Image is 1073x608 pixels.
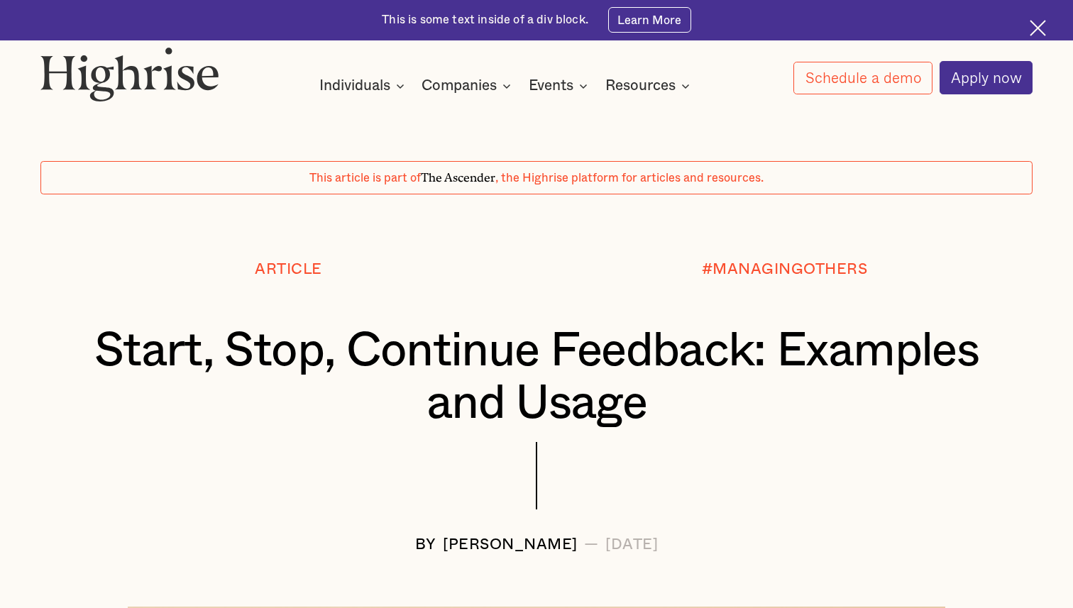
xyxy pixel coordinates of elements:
a: Apply now [940,61,1033,94]
div: [DATE] [605,536,658,553]
div: [PERSON_NAME] [443,536,578,553]
a: Learn More [608,7,691,33]
div: Resources [605,77,676,94]
div: Individuals [319,77,390,94]
h1: Start, Stop, Continue Feedback: Examples and Usage [82,325,991,430]
a: Schedule a demo [793,62,932,94]
div: BY [415,536,436,553]
div: Article [255,261,322,277]
img: Highrise logo [40,47,220,101]
span: , the Highrise platform for articles and resources. [495,172,764,184]
div: — [584,536,599,553]
div: Events [529,77,573,94]
div: This is some text inside of a div block. [382,12,588,28]
img: Cross icon [1030,20,1046,36]
div: Companies [422,77,497,94]
span: This article is part of [309,172,421,184]
span: The Ascender [421,168,495,182]
div: #MANAGINGOTHERS [702,261,868,277]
